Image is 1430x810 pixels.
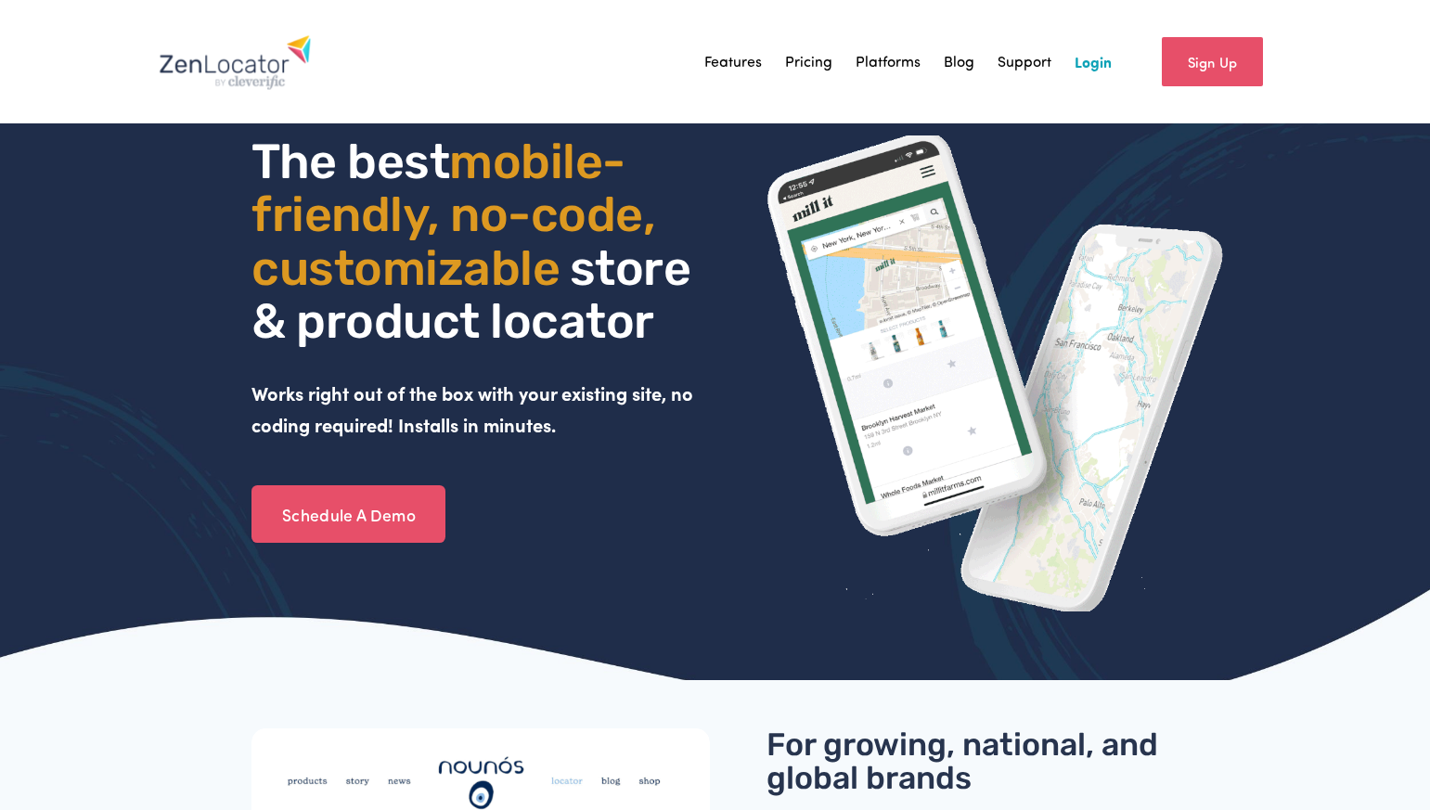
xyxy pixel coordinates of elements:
a: Support [998,47,1051,75]
a: Pricing [785,47,832,75]
a: Login [1075,47,1112,75]
span: For growing, national, and global brands [767,726,1166,797]
a: Platforms [856,47,921,75]
span: store & product locator [251,239,701,350]
span: mobile- friendly, no-code, customizable [251,133,665,296]
span: The best [251,133,449,190]
img: ZenLocator phone mockup gif [767,135,1225,611]
a: Schedule A Demo [251,485,445,543]
strong: Works right out of the box with your existing site, no coding required! Installs in minutes. [251,380,698,437]
a: Sign Up [1162,37,1263,86]
a: Blog [944,47,974,75]
img: Zenlocator [159,34,312,90]
a: Features [704,47,762,75]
